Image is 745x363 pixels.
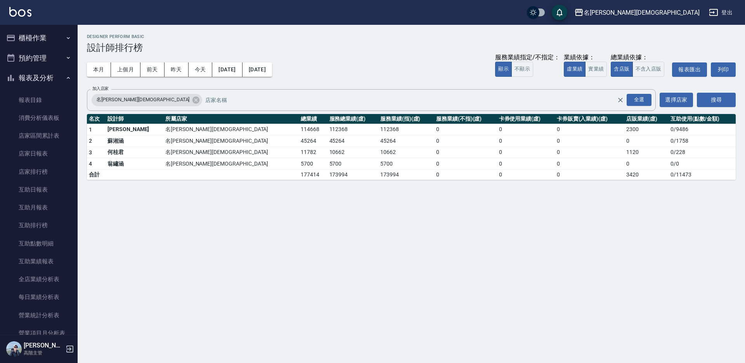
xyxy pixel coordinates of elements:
button: 預約管理 [3,48,74,68]
span: 2 [89,138,92,144]
span: 4 [89,161,92,167]
td: 0 [434,135,497,147]
td: 173994 [378,169,434,180]
button: 不顯示 [511,62,533,77]
td: 10662 [378,147,434,158]
td: 0 [434,124,497,135]
p: 高階主管 [24,349,63,356]
td: 11782 [299,147,327,158]
button: 搜尋 [697,93,736,107]
h2: Designer Perform Basic [87,34,736,39]
div: 業績依據： [564,54,607,62]
td: 0 [624,135,669,147]
td: 173994 [327,169,378,180]
button: 前天 [140,62,165,77]
button: 不含入店販 [632,62,665,77]
button: 昨天 [165,62,189,77]
a: 每日業績分析表 [3,288,74,306]
td: 何桂君 [106,147,163,158]
span: 名[PERSON_NAME][DEMOGRAPHIC_DATA] [92,96,194,104]
td: 3420 [624,169,669,180]
table: a dense table [87,114,736,180]
th: 名次 [87,114,106,124]
th: 總業績 [299,114,327,124]
img: Person [6,341,22,357]
button: 顯示 [495,62,512,77]
div: 全選 [627,94,651,106]
td: 0 [497,169,555,180]
th: 設計師 [106,114,163,124]
td: 名[PERSON_NAME][DEMOGRAPHIC_DATA] [163,124,299,135]
td: 合計 [87,169,106,180]
td: 0 / 11473 [669,169,736,180]
td: 0 / 228 [669,147,736,158]
td: 翁繡涵 [106,158,163,170]
td: 5700 [378,158,434,170]
td: 10662 [327,147,378,158]
td: 5700 [299,158,327,170]
td: 蘇湘涵 [106,135,163,147]
button: 名[PERSON_NAME][DEMOGRAPHIC_DATA] [571,5,703,21]
td: 名[PERSON_NAME][DEMOGRAPHIC_DATA] [163,147,299,158]
td: 0 [434,147,497,158]
td: 0 [555,147,624,158]
a: 報表目錄 [3,91,74,109]
th: 服務業績(指)(虛) [378,114,434,124]
a: 消費分析儀表板 [3,109,74,127]
span: 1 [89,126,92,133]
a: 互助月報表 [3,199,74,216]
button: 登出 [706,5,736,20]
span: 3 [89,149,92,156]
th: 服務業績(不指)(虛) [434,114,497,124]
a: 互助點數明細 [3,235,74,252]
a: 營業統計分析表 [3,306,74,324]
button: 列印 [711,62,736,77]
button: 上個月 [111,62,140,77]
th: 服務總業績(虛) [327,114,378,124]
td: 0 / 9486 [669,124,736,135]
a: 店家區間累計表 [3,127,74,145]
td: 0 [555,124,624,135]
td: 2300 [624,124,669,135]
button: 報表匯出 [672,62,707,77]
label: 加入店家 [92,86,109,92]
button: save [552,5,567,20]
button: 報表及分析 [3,68,74,88]
td: 177414 [299,169,327,180]
th: 卡券販賣(入業績)(虛) [555,114,624,124]
div: 名[PERSON_NAME][DEMOGRAPHIC_DATA] [584,8,700,17]
td: 0 / 1758 [669,135,736,147]
td: 0 [555,135,624,147]
button: 櫃檯作業 [3,28,74,48]
button: 實業績 [585,62,607,77]
td: 名[PERSON_NAME][DEMOGRAPHIC_DATA] [163,158,299,170]
div: 名[PERSON_NAME][DEMOGRAPHIC_DATA] [92,94,202,106]
button: 本月 [87,62,111,77]
td: 0 [497,135,555,147]
td: 45264 [299,135,327,147]
a: 營業項目月分析表 [3,324,74,342]
td: 1120 [624,147,669,158]
td: 0 [624,158,669,170]
td: 5700 [327,158,378,170]
th: 互助使用(點數/金額) [669,114,736,124]
td: 0 / 0 [669,158,736,170]
h3: 設計師排行榜 [87,42,736,53]
td: 0 [497,147,555,158]
th: 所屬店家 [163,114,299,124]
td: 112368 [378,124,434,135]
button: Open [625,92,653,107]
td: 0 [497,158,555,170]
td: [PERSON_NAME] [106,124,163,135]
th: 店販業績(虛) [624,114,669,124]
td: 45264 [327,135,378,147]
td: 0 [434,158,497,170]
th: 卡券使用業績(虛) [497,114,555,124]
button: 虛業績 [564,62,586,77]
td: 0 [555,169,624,180]
td: 45264 [378,135,434,147]
td: 0 [434,169,497,180]
button: 選擇店家 [660,93,693,107]
img: Logo [9,7,31,17]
